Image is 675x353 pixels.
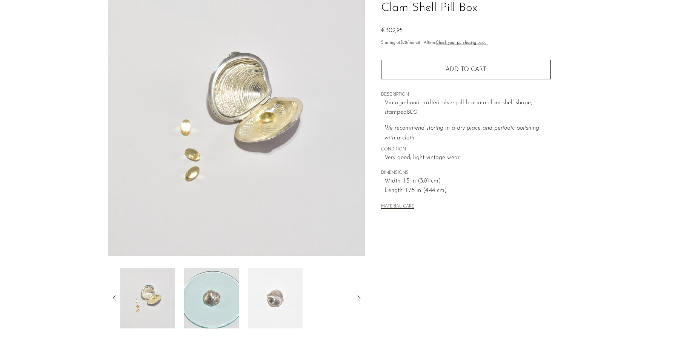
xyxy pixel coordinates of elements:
button: MATERIAL CARE [381,204,414,210]
span: Width: 1.5 in (3.81 cm) [384,176,551,186]
em: 800 [407,109,417,115]
img: Clam Shell Pill Box [184,268,239,328]
p: Vintage hand-crafted silver pill box in a clam shell shape, stamped . [384,98,551,118]
span: €302,95 [381,28,403,34]
span: Length: 1.75 in (4.44 cm) [384,186,551,196]
img: Clam Shell Pill Box [120,268,175,328]
img: Clam Shell Pill Box [248,268,303,328]
button: Add to cart [381,60,551,79]
span: DIMENSIONS [381,170,551,176]
a: Check your purchasing power - Learn more about Affirm Financing (opens in modal) [436,41,488,45]
p: Starting at /mo with Affirm. [381,40,551,46]
span: $28 [400,41,407,45]
span: Very good; light vintage wear. [384,153,551,163]
i: We recommend storing in a dry place and periodic polishing with a cloth. [384,125,539,141]
span: Add to cart [446,67,486,73]
span: CONDITION [381,146,551,153]
span: DESCRIPTION [381,91,551,98]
